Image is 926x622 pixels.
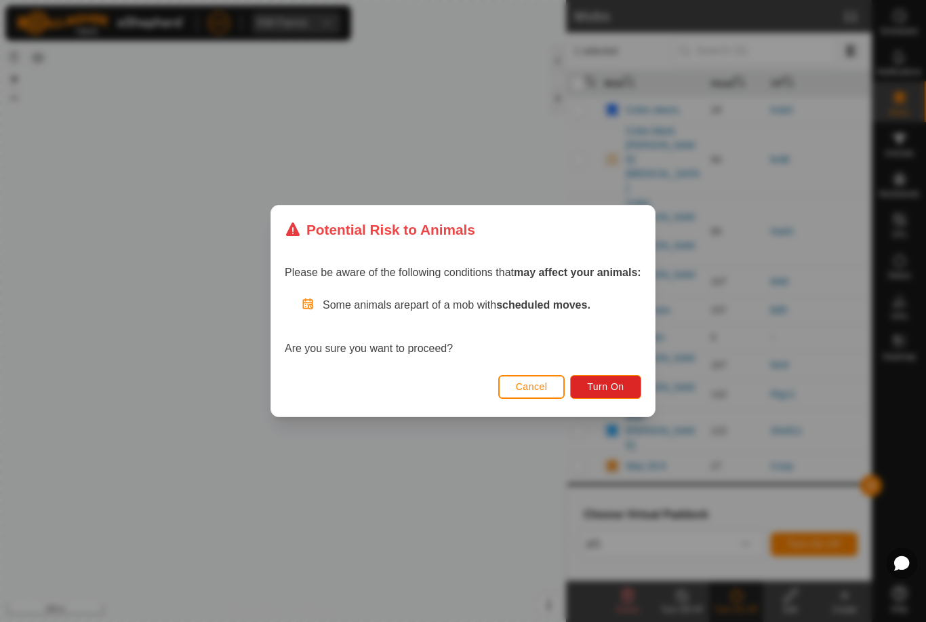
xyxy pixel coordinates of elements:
span: Turn On [588,381,624,392]
span: part of a mob with [410,299,590,311]
div: Are you sure you want to proceed? [285,297,641,357]
strong: scheduled moves. [496,299,590,311]
button: Cancel [498,375,565,399]
div: Potential Risk to Animals [285,219,475,240]
span: Please be aware of the following conditions that [285,267,641,278]
p: Some animals are [323,297,641,313]
strong: may affect your animals: [514,267,641,278]
span: Cancel [516,381,548,392]
button: Turn On [571,375,641,399]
